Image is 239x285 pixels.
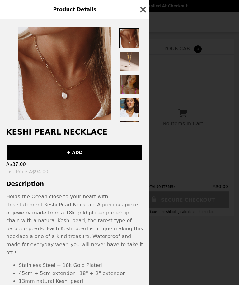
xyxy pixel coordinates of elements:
[7,145,142,160] button: + ADD
[6,194,138,231] span: Holds the Ocean close to your heart with this statement Keshi Pearl Necklace. A precious piece of...
[119,74,139,94] img: Thumbnail 3
[119,97,139,117] img: Thumbnail 4
[119,28,139,48] img: Thumbnail 1
[19,261,143,269] li: Stainless Steel + 18k Gold Plated
[18,27,111,120] img: Default Title
[119,120,139,140] img: Thumbnail 5
[6,226,143,255] p: Each Keshi pearl is unique making this necklace a one of a kind treasure. Waterproof and made for...
[29,169,49,175] span: A$94.00
[19,269,143,278] li: 45cm + 5cm extender | 18" + 2" extender
[119,51,139,71] img: Thumbnail 2
[53,7,96,12] span: Product Details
